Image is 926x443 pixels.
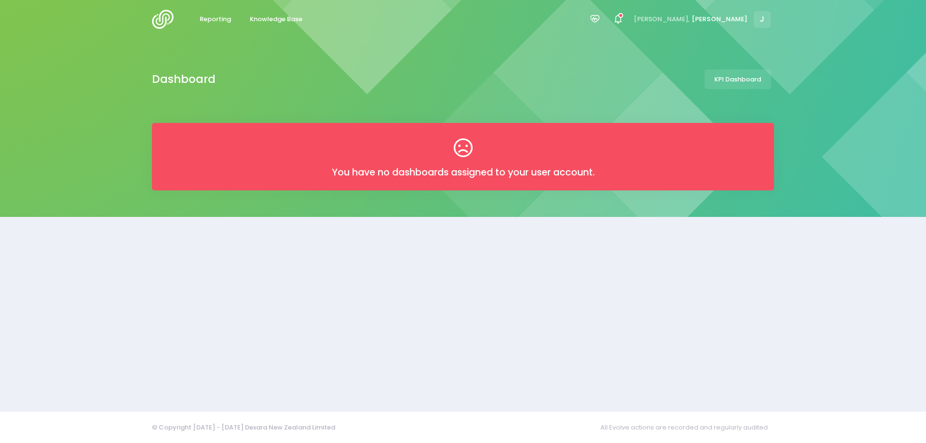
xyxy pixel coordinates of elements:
[242,10,310,29] a: Knowledge Base
[200,14,231,24] span: Reporting
[705,69,771,89] a: KPI Dashboard
[754,11,771,28] span: J
[166,167,760,178] h3: You have no dashboards assigned to your user account.
[600,418,774,437] span: All Evolve actions are recorded and regularly audited.
[250,14,302,24] span: Knowledge Base
[152,73,216,86] h2: Dashboard
[152,423,335,432] span: © Copyright [DATE] - [DATE] Dexara New Zealand Limited
[191,10,239,29] a: Reporting
[152,10,179,29] img: Logo
[634,14,690,24] span: [PERSON_NAME],
[692,14,748,24] span: [PERSON_NAME]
